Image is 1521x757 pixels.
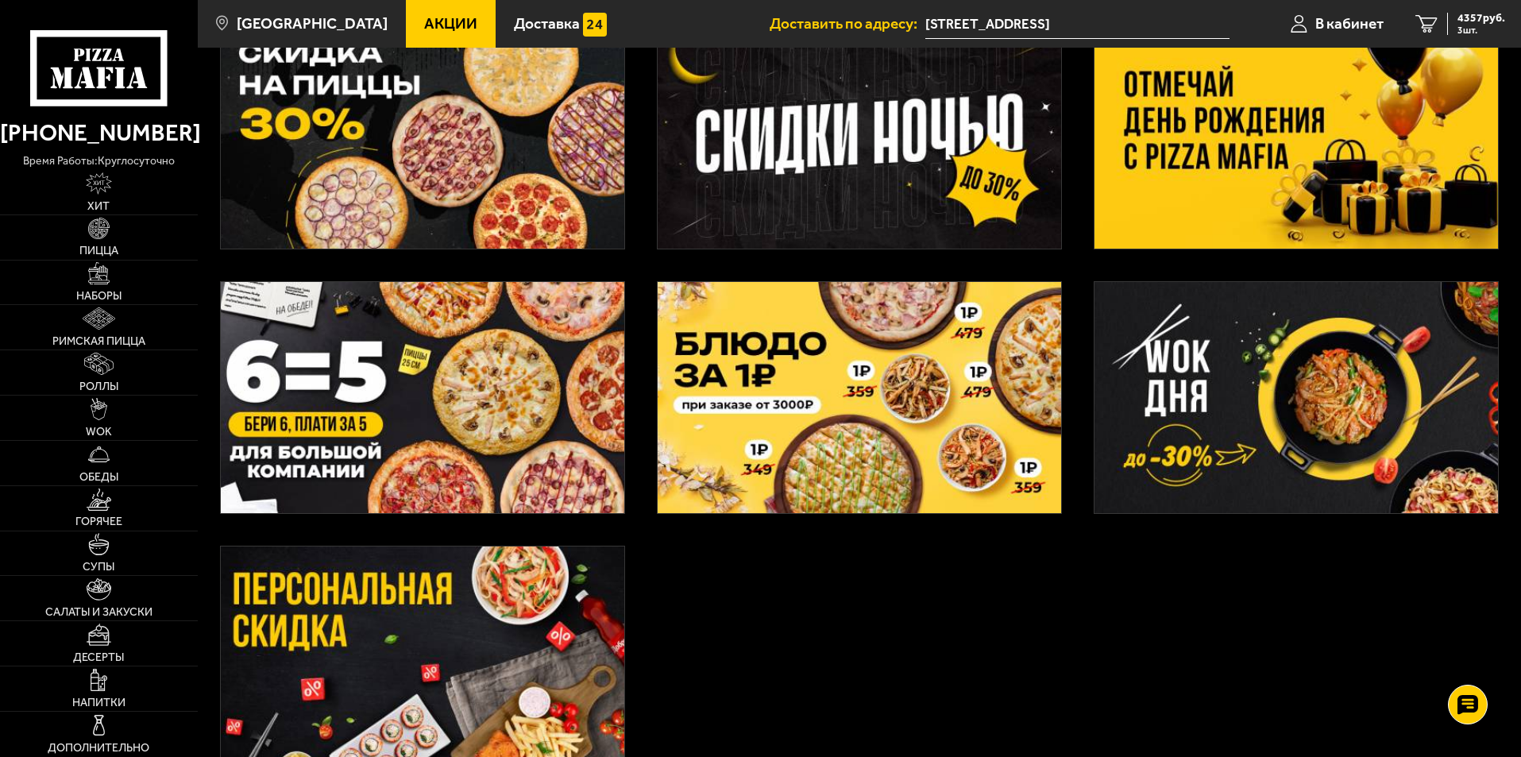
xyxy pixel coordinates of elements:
span: Десерты [73,652,124,663]
span: Акции [424,16,477,31]
input: Ваш адрес доставки [925,10,1230,39]
span: Салаты и закуски [45,607,152,618]
span: Обеды [79,472,118,483]
span: Римская пицца [52,336,145,347]
span: Горячее [75,516,122,527]
span: WOK [86,427,112,438]
span: Хит [87,201,110,212]
span: Дополнительно [48,743,149,754]
span: Доставка [514,16,580,31]
span: Пицца [79,245,118,257]
img: 15daf4d41897b9f0e9f617042186c801.svg [583,13,607,37]
span: 3 шт. [1457,25,1505,35]
span: Доставить по адресу: [770,16,925,31]
span: [GEOGRAPHIC_DATA] [237,16,388,31]
span: 4357 руб. [1457,13,1505,24]
span: Супы [83,562,114,573]
span: улица Кораблестроителей, 42к1Т [925,10,1230,39]
span: Наборы [76,291,122,302]
span: Роллы [79,381,118,392]
span: Напитки [72,697,125,709]
span: В кабинет [1315,16,1384,31]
